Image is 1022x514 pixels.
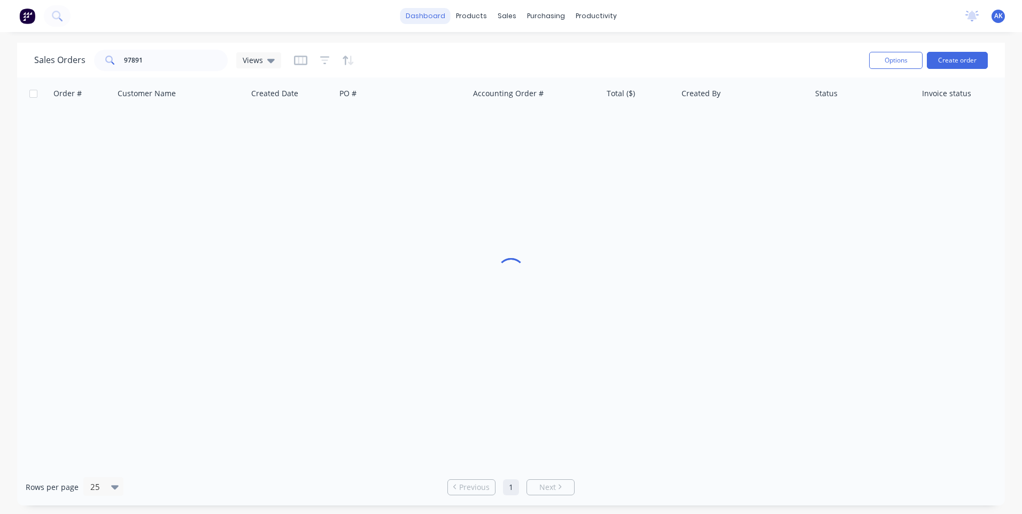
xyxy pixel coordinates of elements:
[448,482,495,493] a: Previous page
[682,88,721,99] div: Created By
[473,88,544,99] div: Accounting Order #
[443,479,579,495] ul: Pagination
[570,8,622,24] div: productivity
[522,8,570,24] div: purchasing
[994,11,1003,21] span: AK
[869,52,923,69] button: Options
[124,50,228,71] input: Search...
[400,8,451,24] a: dashboard
[922,88,971,99] div: Invoice status
[459,482,490,493] span: Previous
[492,8,522,24] div: sales
[34,55,86,65] h1: Sales Orders
[19,8,35,24] img: Factory
[539,482,556,493] span: Next
[503,479,519,495] a: Page 1 is your current page
[451,8,492,24] div: products
[118,88,176,99] div: Customer Name
[607,88,635,99] div: Total ($)
[815,88,838,99] div: Status
[527,482,574,493] a: Next page
[251,88,298,99] div: Created Date
[53,88,82,99] div: Order #
[927,52,988,69] button: Create order
[26,482,79,493] span: Rows per page
[243,54,263,66] span: Views
[339,88,357,99] div: PO #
